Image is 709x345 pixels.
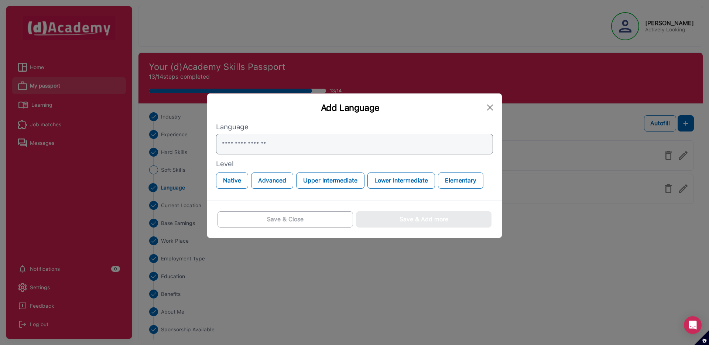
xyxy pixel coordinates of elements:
button: Save & Close [218,211,353,228]
button: Upper Intermediate [296,172,364,189]
button: Native [216,172,248,189]
div: Add Language [216,102,484,113]
button: Save & Add more [356,211,491,228]
button: Close [484,102,496,113]
div: Save & Close [267,215,304,224]
label: Language [216,122,493,133]
button: Advanced [251,172,293,189]
button: Set cookie preferences [694,330,709,345]
div: Save & Add more [400,215,448,224]
div: Open Intercom Messenger [684,316,702,334]
button: Lower Intermediate [367,172,435,189]
button: Elementary [438,172,483,189]
label: Level [216,159,493,170]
